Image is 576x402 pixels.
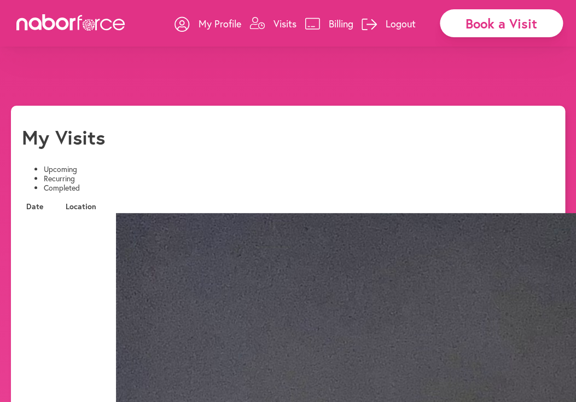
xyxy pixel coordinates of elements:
h1: My Visits [22,125,105,149]
a: Logout [362,7,416,40]
a: Visits [249,7,296,40]
p: Logout [386,17,416,30]
p: Billing [329,17,353,30]
li: Recurring [44,174,554,183]
th: Location [48,202,114,212]
a: Billing [305,7,353,40]
li: Upcoming [44,165,554,174]
a: My Profile [174,7,241,40]
p: My Profile [199,17,241,30]
li: Completed [44,183,554,193]
p: Visits [274,17,296,30]
th: Date [23,202,46,212]
div: Book a Visit [440,9,563,37]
